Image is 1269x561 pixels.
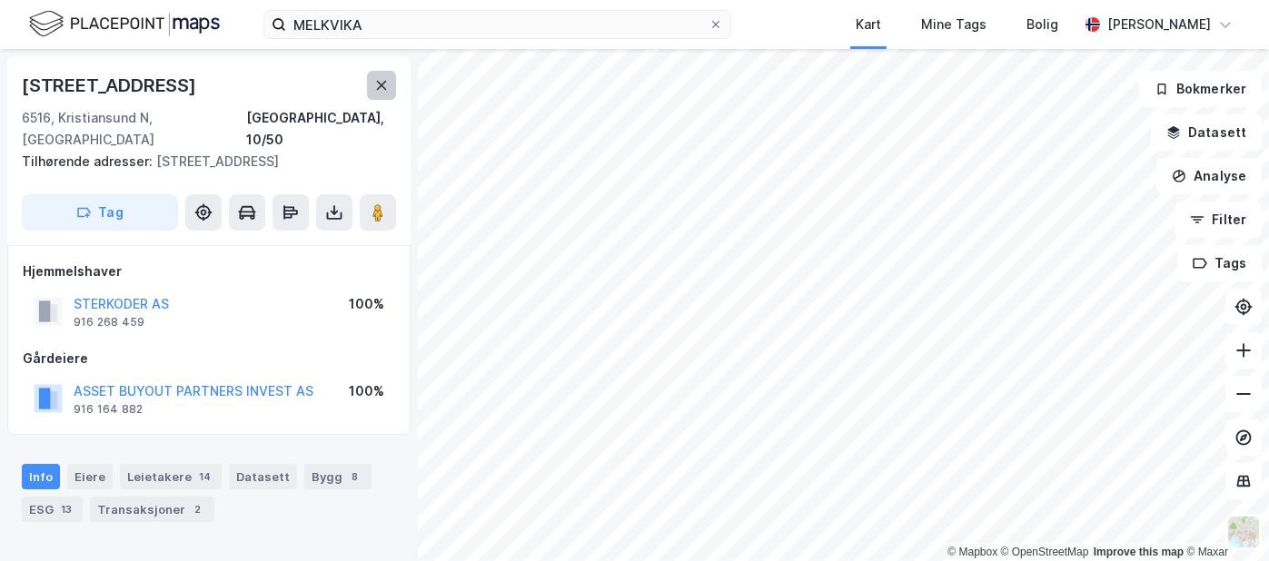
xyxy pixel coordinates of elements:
[947,546,997,558] a: Mapbox
[346,467,364,486] div: 8
[23,261,395,282] div: Hjemmelshaver
[1001,546,1089,558] a: OpenStreetMap
[195,467,214,486] div: 14
[22,464,60,489] div: Info
[1094,546,1184,558] a: Improve this map
[23,348,395,369] div: Gårdeiere
[22,153,156,169] span: Tilhørende adresser:
[349,380,384,402] div: 100%
[246,107,396,151] div: [GEOGRAPHIC_DATA], 10/50
[29,8,220,40] img: logo.f888ab2527a4732fd821a326f86c7f29.svg
[74,315,144,330] div: 916 268 459
[1026,14,1058,35] div: Bolig
[22,497,83,522] div: ESG
[120,464,222,489] div: Leietakere
[1177,245,1262,281] button: Tags
[1139,71,1262,107] button: Bokmerker
[286,11,709,38] input: Søk på adresse, matrikkel, gårdeiere, leietakere eller personer
[90,497,214,522] div: Transaksjoner
[229,464,297,489] div: Datasett
[22,107,246,151] div: 6516, Kristiansund N, [GEOGRAPHIC_DATA]
[22,71,200,100] div: [STREET_ADDRESS]
[856,14,881,35] div: Kart
[1178,474,1269,561] iframe: Chat Widget
[57,500,75,518] div: 13
[22,151,382,172] div: [STREET_ADDRESS]
[67,464,113,489] div: Eiere
[1151,114,1262,151] button: Datasett
[1107,14,1211,35] div: [PERSON_NAME]
[22,194,178,231] button: Tag
[921,14,986,35] div: Mine Tags
[304,464,372,489] div: Bygg
[1156,158,1262,194] button: Analyse
[1175,202,1262,238] button: Filter
[349,293,384,315] div: 100%
[74,402,143,417] div: 916 164 882
[189,500,207,518] div: 2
